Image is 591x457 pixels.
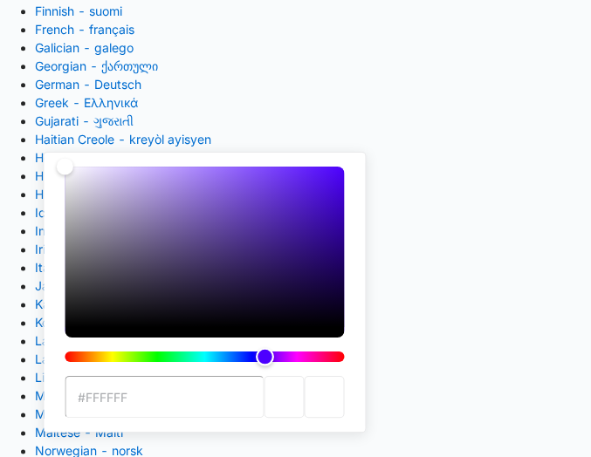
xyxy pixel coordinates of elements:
a: Gujarati - ગુજરાતી [35,113,134,128]
a: Italian - italiano [35,260,124,275]
a: Latin - Lingua Latina [35,333,155,348]
a: Georgian - ქართული [35,58,158,73]
a: Hebrew - ‎‫עברית‬‎ [35,150,127,165]
div: previous color [264,376,304,418]
a: Maltese - Malti [35,425,123,440]
a: Irish - Gaeilge [35,242,116,256]
a: French - français [35,22,134,37]
a: Malay - Bahasa Melayu [35,406,172,421]
div: Color [65,167,344,327]
div: Hue [65,351,344,362]
a: Japanese - 日本語 [35,278,142,293]
a: Hindi - हिन्दी [35,168,100,183]
div: current color selection [304,376,344,418]
a: Greek - Ελληνικά [35,95,138,110]
div: color-picker-container [65,167,344,418]
a: Galician - galego [35,40,134,55]
a: Macedonian - македонски [35,388,194,403]
a: Icelandic - íslenska [35,205,147,220]
a: Kannada - ಕನ್ನಡ [35,297,149,311]
a: Finnish - suomi [35,3,122,18]
a: Indonesian - Bahasa Indonesia [35,223,212,238]
input: color-picker-input [65,376,264,418]
a: Hungarian - magyar [35,187,152,201]
a: Lithuanian - lietuvių [35,370,148,385]
a: Haitian Creole - kreyòl ayisyen [35,132,211,147]
div: color-picker [65,167,344,376]
a: Latvian - latviešu [35,351,135,366]
a: German - Deutsch [35,77,141,92]
a: Korean - 한국어 [35,315,126,330]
